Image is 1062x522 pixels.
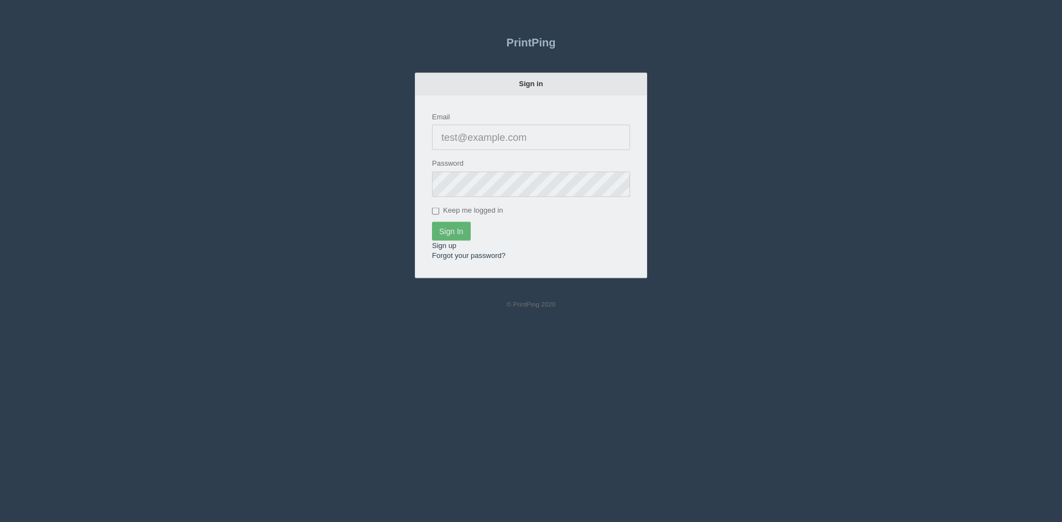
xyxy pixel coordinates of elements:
a: Forgot your password? [432,250,506,259]
label: Email [432,111,450,122]
strong: Sign in [519,78,543,87]
input: test@example.com [432,124,630,149]
small: © PrintPing 2020 [507,300,556,308]
input: Sign In [432,221,471,240]
label: Password [432,157,464,168]
a: Sign up [432,240,456,249]
label: Keep me logged in [432,204,503,215]
input: Keep me logged in [432,207,439,214]
a: PrintPing [415,28,647,55]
